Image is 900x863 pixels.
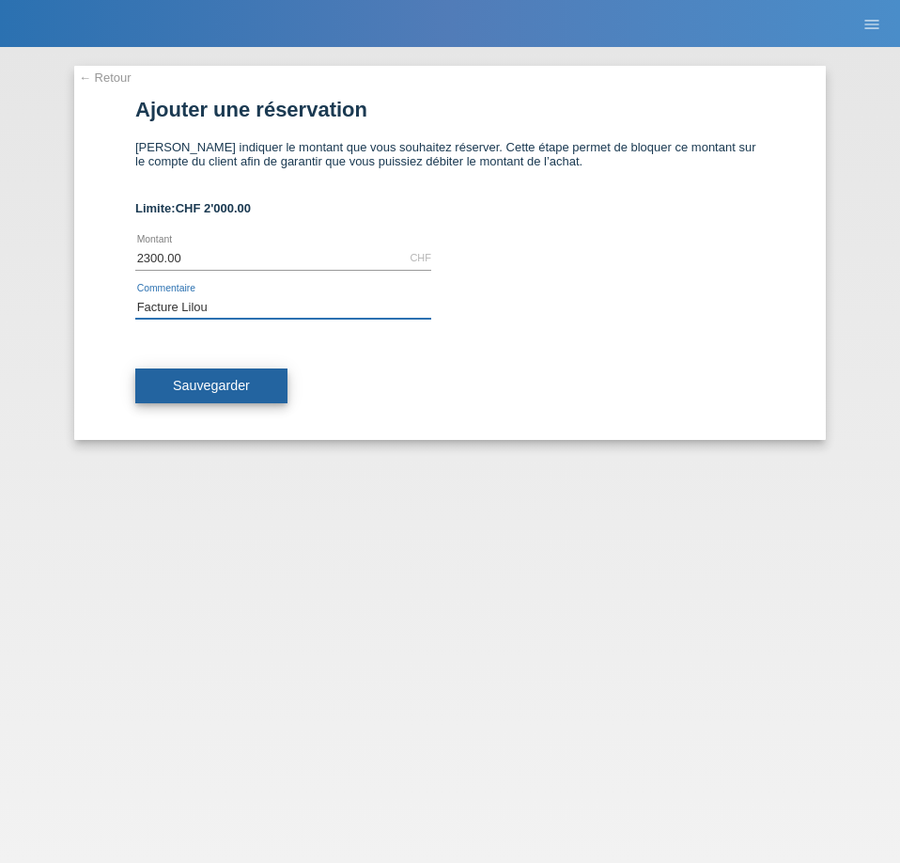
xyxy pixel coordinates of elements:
[173,378,250,393] span: Sauvegarder
[176,201,251,215] span: CHF 2'000.00
[853,18,891,29] a: menu
[862,15,881,34] i: menu
[410,252,431,263] div: CHF
[135,98,765,121] h1: Ajouter une réservation
[135,369,287,404] button: Sauvegarder
[79,71,132,85] a: ← Retour
[135,201,251,215] b: Limite:
[135,140,765,182] div: [PERSON_NAME] indiquer le montant que vous souhaitez réserver. Cette étape permet de bloquer ce m...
